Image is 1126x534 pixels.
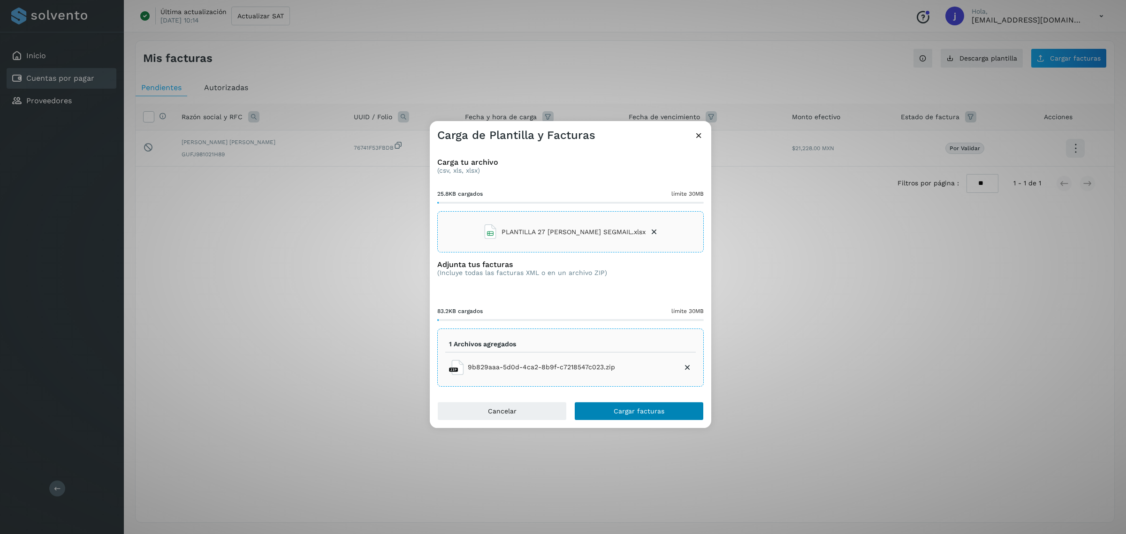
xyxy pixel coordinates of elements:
button: Cancelar [437,402,567,420]
span: Cargar facturas [614,408,664,414]
span: 25.8KB cargados [437,190,483,198]
span: límite 30MB [671,190,704,198]
span: Cancelar [488,408,517,414]
h3: Carga de Plantilla y Facturas [437,129,595,142]
h3: Adjunta tus facturas [437,260,607,269]
span: límite 30MB [671,307,704,315]
p: (csv, xls, xlsx) [437,167,704,175]
h3: Carga tu archivo [437,158,704,167]
span: 83.2KB cargados [437,307,483,315]
button: Cargar facturas [574,402,704,420]
p: 1 Archivos agregados [449,340,516,348]
span: 9b829aaa-5d0d-4ca2-8b9f-c7218547c023.zip [468,362,615,372]
p: (Incluye todas las facturas XML o en un archivo ZIP) [437,269,607,277]
span: PLANTILLA 27 [PERSON_NAME] SEGMAIL.xlsx [502,227,646,237]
